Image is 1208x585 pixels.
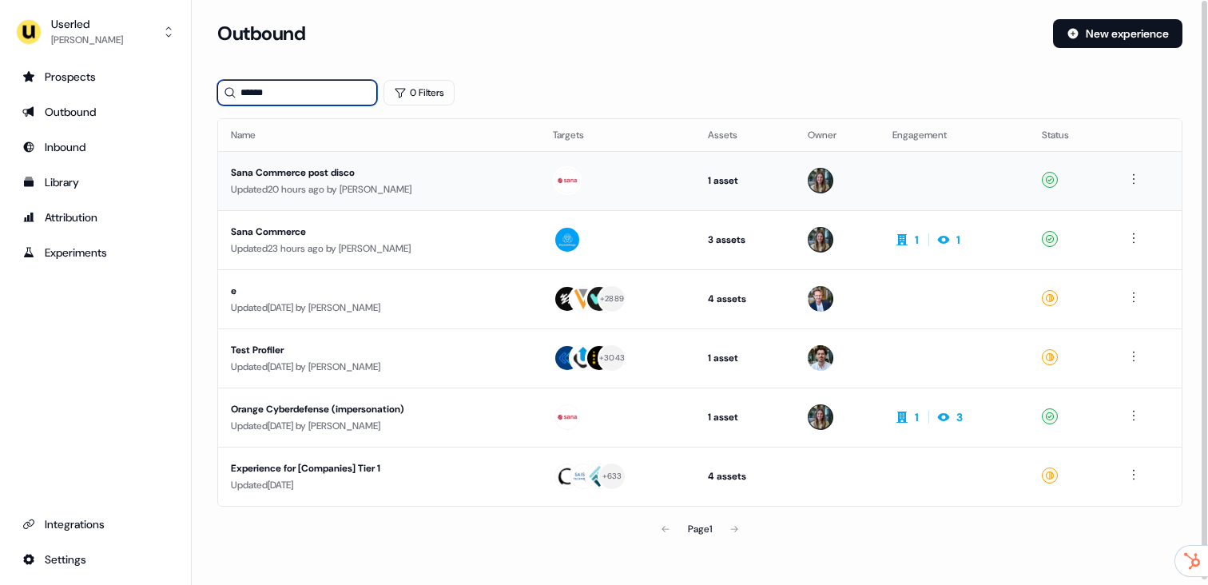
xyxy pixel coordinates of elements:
[22,69,169,85] div: Prospects
[808,168,833,193] img: Charlotte
[708,468,782,484] div: 4 assets
[13,169,178,195] a: Go to templates
[22,174,169,190] div: Library
[602,469,622,484] div: + 633
[13,13,178,51] button: Userled[PERSON_NAME]
[231,477,527,493] div: Updated [DATE]
[13,205,178,230] a: Go to attribution
[22,551,169,567] div: Settings
[956,232,960,248] div: 1
[795,119,880,151] th: Owner
[13,511,178,537] a: Go to integrations
[231,181,527,197] div: Updated 20 hours ago by [PERSON_NAME]
[13,240,178,265] a: Go to experiments
[13,99,178,125] a: Go to outbound experience
[695,119,795,151] th: Assets
[231,283,527,299] div: e
[808,227,833,253] img: Charlotte
[231,165,527,181] div: Sana Commerce post disco
[231,359,527,375] div: Updated [DATE] by [PERSON_NAME]
[808,286,833,312] img: Yann
[956,409,963,425] div: 3
[22,209,169,225] div: Attribution
[22,516,169,532] div: Integrations
[51,32,123,48] div: [PERSON_NAME]
[808,345,833,371] img: Tristan
[217,22,305,46] h3: Outbound
[231,418,527,434] div: Updated [DATE] by [PERSON_NAME]
[22,245,169,261] div: Experiments
[708,232,782,248] div: 3 assets
[708,173,782,189] div: 1 asset
[383,80,455,105] button: 0 Filters
[540,119,695,151] th: Targets
[915,232,919,248] div: 1
[51,16,123,32] div: Userled
[808,404,833,430] img: Charlotte
[231,401,527,417] div: Orange Cyberdefense (impersonation)
[218,119,540,151] th: Name
[1029,119,1111,151] th: Status
[708,291,782,307] div: 4 assets
[13,64,178,90] a: Go to prospects
[231,300,527,316] div: Updated [DATE] by [PERSON_NAME]
[231,224,527,240] div: Sana Commerce
[688,521,712,537] div: Page 1
[915,409,919,425] div: 1
[708,409,782,425] div: 1 asset
[1053,19,1182,48] button: New experience
[231,342,527,358] div: Test Profiler
[231,241,527,257] div: Updated 23 hours ago by [PERSON_NAME]
[599,351,625,365] div: + 3043
[22,104,169,120] div: Outbound
[880,119,1029,151] th: Engagement
[708,350,782,366] div: 1 asset
[13,547,178,572] a: Go to integrations
[22,139,169,155] div: Inbound
[231,460,527,476] div: Experience for [Companies] Tier 1
[600,292,624,306] div: + 2889
[13,134,178,160] a: Go to Inbound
